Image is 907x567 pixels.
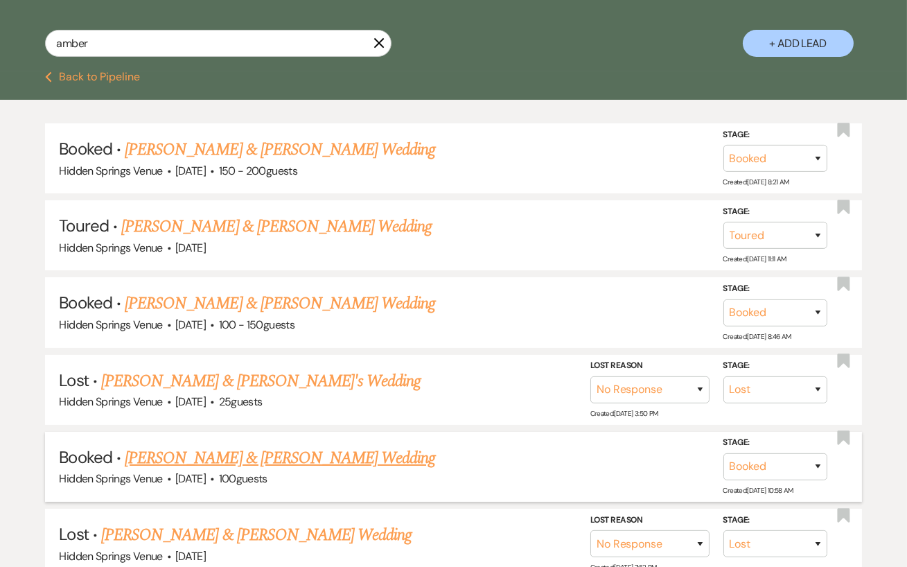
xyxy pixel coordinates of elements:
[723,204,827,220] label: Stage:
[590,409,658,418] span: Created: [DATE] 3:50 PM
[59,317,162,332] span: Hidden Springs Venue
[125,446,435,471] a: [PERSON_NAME] & [PERSON_NAME] Wedding
[45,71,140,82] button: Back to Pipeline
[219,317,294,332] span: 100 - 150 guests
[59,471,162,486] span: Hidden Springs Venue
[175,394,206,409] span: [DATE]
[101,369,421,394] a: [PERSON_NAME] & [PERSON_NAME]'s Wedding
[59,394,162,409] span: Hidden Springs Venue
[59,138,112,159] span: Booked
[743,30,854,57] button: + Add Lead
[723,486,793,495] span: Created: [DATE] 10:58 AM
[121,214,432,239] a: [PERSON_NAME] & [PERSON_NAME] Wedding
[59,446,112,468] span: Booked
[590,358,710,374] label: Lost Reason
[125,291,435,316] a: [PERSON_NAME] & [PERSON_NAME] Wedding
[723,358,827,374] label: Stage:
[590,512,710,527] label: Lost Reason
[219,164,297,178] span: 150 - 200 guests
[175,549,206,564] span: [DATE]
[59,549,162,564] span: Hidden Springs Venue
[723,254,786,263] span: Created: [DATE] 11:11 AM
[175,471,206,486] span: [DATE]
[723,177,789,186] span: Created: [DATE] 8:21 AM
[175,164,206,178] span: [DATE]
[219,394,263,409] span: 25 guests
[723,281,827,297] label: Stage:
[59,292,112,313] span: Booked
[59,164,162,178] span: Hidden Springs Venue
[59,215,108,236] span: Toured
[45,30,391,57] input: Search by name, event date, email address or phone number
[125,137,435,162] a: [PERSON_NAME] & [PERSON_NAME] Wedding
[723,128,827,143] label: Stage:
[219,471,267,486] span: 100 guests
[59,523,88,545] span: Lost
[723,331,791,340] span: Created: [DATE] 8:46 AM
[59,241,162,255] span: Hidden Springs Venue
[723,512,827,527] label: Stage:
[59,369,88,391] span: Lost
[175,317,206,332] span: [DATE]
[101,523,412,548] a: [PERSON_NAME] & [PERSON_NAME] Wedding
[175,241,206,255] span: [DATE]
[723,435,827,451] label: Stage:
